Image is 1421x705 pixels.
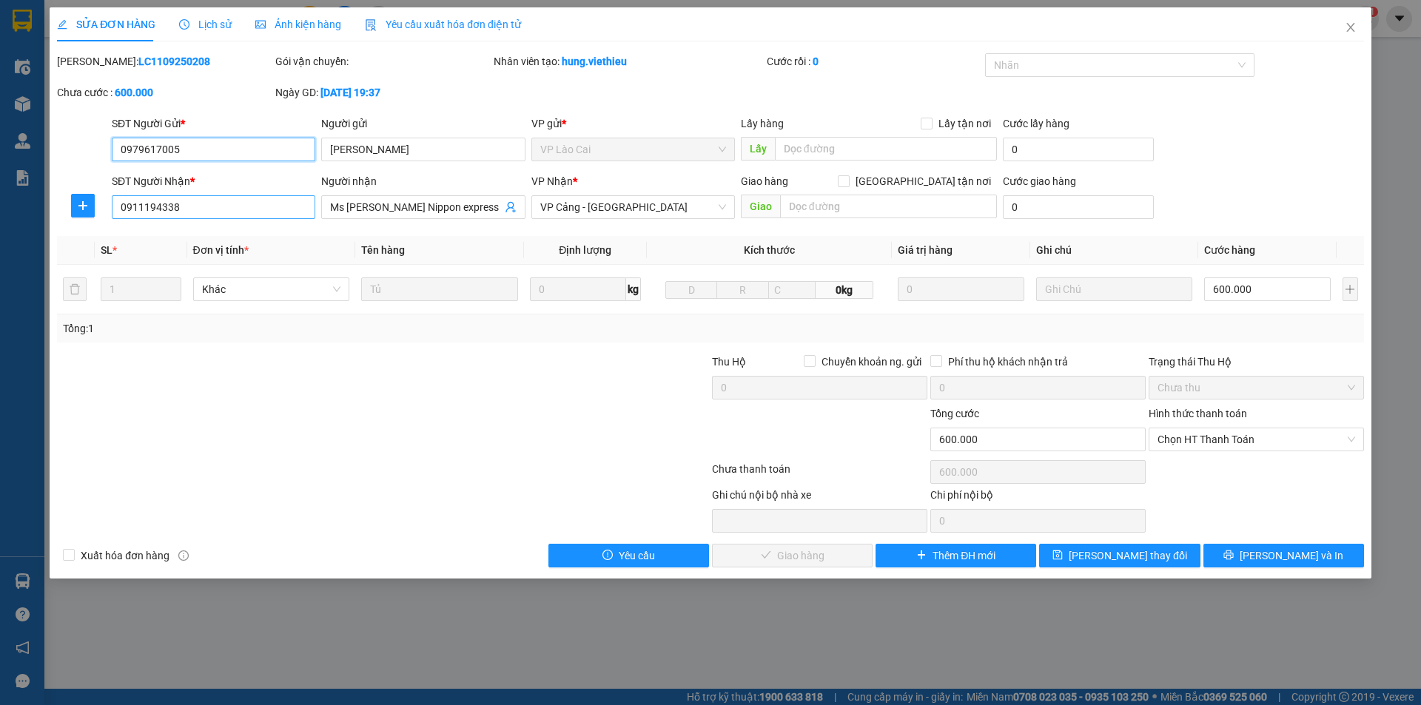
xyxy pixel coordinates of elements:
[255,18,341,30] span: Ảnh kiện hàng
[1069,547,1187,564] span: [PERSON_NAME] thay đổi
[57,84,272,101] div: Chưa cước :
[626,277,641,301] span: kg
[57,18,155,30] span: SỬA ĐƠN HÀNG
[712,487,927,509] div: Ghi chú nội bộ nhà xe
[1158,377,1355,399] span: Chưa thu
[562,55,627,67] b: hung.viethieu
[876,544,1036,567] button: plusThêm ĐH mới
[115,87,153,98] b: 600.000
[1240,547,1343,564] span: [PERSON_NAME] và In
[1343,277,1358,301] button: plus
[101,244,112,256] span: SL
[361,244,405,256] span: Tên hàng
[540,196,726,218] span: VP Cảng - Hà Nội
[179,18,232,30] span: Lịch sử
[1003,195,1154,219] input: Cước giao hàng
[1003,138,1154,161] input: Cước lấy hàng
[816,281,873,299] span: 0kg
[548,544,709,567] button: exclamation-circleYêu cầu
[361,277,518,301] input: VD: Bàn, Ghế
[665,281,718,299] input: D
[816,354,927,370] span: Chuyển khoản ng. gửi
[1223,550,1234,561] span: printer
[775,137,997,161] input: Dọc đường
[494,53,764,70] div: Nhân viên tạo:
[930,487,1146,509] div: Chi phí nội bộ
[57,19,67,30] span: edit
[63,277,87,301] button: delete
[850,173,997,189] span: [GEOGRAPHIC_DATA] tận nơi
[741,118,784,129] span: Lấy hàng
[112,115,315,132] div: SĐT Người Gửi
[813,55,819,67] b: 0
[716,281,769,299] input: R
[1158,428,1355,451] span: Chọn HT Thanh Toán
[767,53,982,70] div: Cước rồi :
[916,550,927,561] span: plus
[1149,408,1247,419] label: Hình thức thanh toán
[75,547,175,564] span: Xuất hóa đơn hàng
[930,408,979,419] span: Tổng cước
[1149,354,1364,370] div: Trạng thái Thu Hộ
[898,244,953,256] span: Giá trị hàng
[1052,550,1063,561] span: save
[741,195,780,218] span: Giao
[933,547,995,564] span: Thêm ĐH mới
[72,200,94,212] span: plus
[365,19,377,31] img: icon
[505,201,517,213] span: user-add
[942,354,1074,370] span: Phí thu hộ khách nhận trả
[602,550,613,561] span: exclamation-circle
[57,53,272,70] div: [PERSON_NAME]:
[744,244,795,256] span: Kích thước
[321,173,525,189] div: Người nhận
[1036,277,1193,301] input: Ghi Chú
[202,278,341,300] span: Khác
[898,277,1024,301] input: 0
[320,87,380,98] b: [DATE] 19:37
[112,173,315,189] div: SĐT Người Nhận
[63,320,548,337] div: Tổng: 1
[531,115,735,132] div: VP gửi
[619,547,655,564] span: Yêu cầu
[1203,544,1364,567] button: printer[PERSON_NAME] và In
[255,19,266,30] span: picture
[275,84,491,101] div: Ngày GD:
[178,550,189,561] span: info-circle
[1003,118,1069,129] label: Cước lấy hàng
[1204,244,1255,256] span: Cước hàng
[1039,544,1200,567] button: save[PERSON_NAME] thay đổi
[193,244,249,256] span: Đơn vị tính
[275,53,491,70] div: Gói vận chuyển:
[712,356,746,368] span: Thu Hộ
[1330,7,1371,49] button: Close
[531,175,573,187] span: VP Nhận
[559,244,611,256] span: Định lượng
[741,175,788,187] span: Giao hàng
[1345,21,1357,33] span: close
[540,138,726,161] span: VP Lào Cai
[712,544,873,567] button: checkGiao hàng
[321,115,525,132] div: Người gửi
[741,137,775,161] span: Lấy
[768,281,816,299] input: C
[365,18,521,30] span: Yêu cầu xuất hóa đơn điện tử
[780,195,997,218] input: Dọc đường
[71,194,95,217] button: plus
[1003,175,1076,187] label: Cước giao hàng
[933,115,997,132] span: Lấy tận nơi
[710,461,929,487] div: Chưa thanh toán
[179,19,189,30] span: clock-circle
[1030,236,1199,265] th: Ghi chú
[138,55,210,67] b: LC1109250208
